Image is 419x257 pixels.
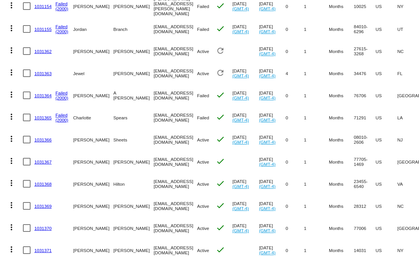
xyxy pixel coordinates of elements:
[113,217,154,239] mat-cell: [PERSON_NAME]
[34,248,52,253] a: 1031371
[375,128,397,151] mat-cell: US
[34,204,52,209] a: 1031369
[34,137,52,142] a: 1031366
[7,90,16,99] mat-icon: more_vert
[375,195,397,217] mat-cell: US
[197,49,209,54] span: Active
[34,49,52,54] a: 1031362
[286,151,304,173] mat-cell: 0
[232,217,259,239] mat-cell: [DATE]
[7,1,16,10] mat-icon: more_vert
[259,195,286,217] mat-cell: [DATE]
[216,179,225,188] mat-icon: check
[329,84,354,106] mat-cell: Months
[232,140,249,145] a: (GMT-4)
[354,151,375,173] mat-cell: 77705-1469
[354,62,375,84] mat-cell: 34476
[232,29,249,34] a: (GMT-4)
[7,112,16,121] mat-icon: more_vert
[259,6,275,11] a: (GMT-4)
[34,159,52,164] a: 1031367
[73,217,113,239] mat-cell: [PERSON_NAME]
[329,18,354,40] mat-cell: Months
[354,84,375,106] mat-cell: 76706
[354,40,375,62] mat-cell: 27615-3268
[259,62,286,84] mat-cell: [DATE]
[329,173,354,195] mat-cell: Months
[329,106,354,128] mat-cell: Months
[197,159,209,164] span: Active
[286,18,304,40] mat-cell: 0
[216,46,225,55] mat-icon: refresh
[7,201,16,210] mat-icon: more_vert
[154,151,197,173] mat-cell: [EMAIL_ADDRESS][DOMAIN_NAME]
[232,18,259,40] mat-cell: [DATE]
[286,128,304,151] mat-cell: 0
[375,40,397,62] mat-cell: US
[55,6,68,11] a: (2000)
[354,195,375,217] mat-cell: 28312
[73,128,113,151] mat-cell: [PERSON_NAME]
[197,115,209,120] span: Failed
[232,173,259,195] mat-cell: [DATE]
[7,24,16,33] mat-icon: more_vert
[232,106,259,128] mat-cell: [DATE]
[259,128,286,151] mat-cell: [DATE]
[113,128,154,151] mat-cell: Sheets
[286,40,304,62] mat-cell: 0
[259,162,275,167] a: (GMT-4)
[197,71,209,76] span: Active
[216,223,225,232] mat-icon: check
[304,195,329,217] mat-cell: 1
[375,217,397,239] mat-cell: US
[259,217,286,239] mat-cell: [DATE]
[197,137,209,142] span: Active
[73,195,113,217] mat-cell: [PERSON_NAME]
[286,195,304,217] mat-cell: 0
[286,84,304,106] mat-cell: 0
[259,117,275,122] a: (GMT-4)
[232,117,249,122] a: (GMT-4)
[232,206,249,211] a: (GMT-4)
[354,173,375,195] mat-cell: 23455-6540
[259,73,275,78] a: (GMT-4)
[197,226,209,231] span: Active
[375,173,397,195] mat-cell: US
[7,178,16,188] mat-icon: more_vert
[304,217,329,239] mat-cell: 1
[259,151,286,173] mat-cell: [DATE]
[34,115,52,120] a: 1031365
[216,68,225,77] mat-icon: refresh
[286,62,304,84] mat-cell: 4
[329,62,354,84] mat-cell: Months
[329,195,354,217] mat-cell: Months
[329,151,354,173] mat-cell: Months
[375,84,397,106] mat-cell: US
[197,27,209,32] span: Failed
[73,62,113,84] mat-cell: Jewel
[232,73,249,78] a: (GMT-4)
[329,128,354,151] mat-cell: Months
[375,62,397,84] mat-cell: US
[197,4,209,9] span: Failed
[216,90,225,100] mat-icon: check
[259,29,275,34] a: (GMT-4)
[34,4,52,9] a: 1031154
[216,112,225,122] mat-icon: check
[55,95,68,100] a: (2000)
[259,228,275,233] a: (GMT-4)
[354,128,375,151] mat-cell: 08010-2606
[354,217,375,239] mat-cell: 77006
[232,128,259,151] mat-cell: [DATE]
[154,84,197,106] mat-cell: [EMAIL_ADDRESS][DOMAIN_NAME]
[197,182,209,186] span: Active
[7,46,16,55] mat-icon: more_vert
[259,140,275,145] a: (GMT-4)
[354,18,375,40] mat-cell: 84010-6296
[232,62,259,84] mat-cell: [DATE]
[286,106,304,128] mat-cell: 0
[154,195,197,217] mat-cell: [EMAIL_ADDRESS][DOMAIN_NAME]
[286,173,304,195] mat-cell: 0
[55,29,68,34] a: (2000)
[216,201,225,210] mat-icon: check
